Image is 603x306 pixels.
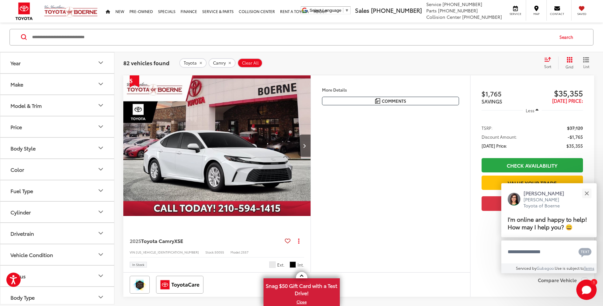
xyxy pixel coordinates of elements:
p: [PERSON_NAME] [524,190,571,197]
span: [DATE] Price: [482,143,507,149]
div: Make [10,81,23,87]
span: Service [508,12,523,16]
div: Model & Trim [97,102,105,109]
div: Fuel Type [10,188,33,194]
span: [PHONE_NUMBER] [371,6,422,14]
div: Status [97,272,105,280]
span: Sort [544,64,551,69]
img: 2025 Toyota Camry XSE [123,75,311,217]
div: Vehicle Condition [10,252,53,258]
span: Saved [575,12,589,16]
span: Camry [213,60,226,66]
span: 2025 [130,237,141,244]
span: 50055 [215,250,224,254]
span: Snag $50 Gift Card with a Test Drive! [264,279,339,298]
button: DrivetrainDrivetrain [0,223,115,244]
button: List View [578,57,594,69]
div: Make [97,80,105,88]
div: Color [97,166,105,173]
button: Next image [298,135,311,157]
div: Status [10,273,26,279]
div: Price [10,124,22,130]
img: ToyotaCare Vic Vaughan Toyota of Boerne Boerne TX [157,277,202,292]
span: Ext. [277,262,285,268]
button: Grid View [558,57,578,69]
span: Toyota [184,60,197,66]
button: Chat with SMS [577,245,593,259]
button: StatusStatus [0,266,115,286]
span: -$1,765 [568,134,583,140]
span: ▼ [345,8,349,13]
button: Actions [293,235,304,246]
span: Comments [382,98,406,104]
button: Search [553,29,582,45]
span: Toyota Camry [141,237,174,244]
span: Discount Amount: [482,134,517,140]
span: Sales [355,6,369,14]
a: 2025 Toyota Camry XSE2025 Toyota Camry XSE2025 Toyota Camry XSE2025 Toyota Camry XSE [123,75,311,216]
span: Less [526,108,534,113]
span: Model: [230,250,241,254]
div: Close[PERSON_NAME][PERSON_NAME] Toyota of BoerneI'm online and happy to help! How may I help you?... [501,183,597,273]
span: Map [529,12,543,16]
span: Clear All [242,60,259,66]
p: [PERSON_NAME] Toyota of Boerne [524,197,571,209]
span: 82 vehicles found [123,59,169,66]
span: TSRP: [482,125,493,131]
div: Model & Trim [10,102,42,108]
span: Use is subject to [555,265,584,271]
label: Compare Vehicle [538,277,588,284]
div: Color [10,166,24,172]
button: Comments [322,97,459,105]
span: $1,765 [482,89,532,98]
button: remove Camry [209,58,236,68]
button: MakeMake [0,74,115,94]
div: Body Type [97,294,105,301]
button: Fuel TypeFuel Type [0,180,115,201]
span: List [583,64,589,69]
textarea: Type your message [501,240,597,263]
a: Gubagoo. [537,265,555,271]
button: Model & TrimModel & Trim [0,95,115,116]
a: 2025Toyota CamryXSE [130,237,282,244]
span: [PHONE_NUMBER] [442,1,482,7]
span: Black [290,261,296,268]
span: [DATE] Price: [552,97,583,104]
span: Collision Center [426,14,461,20]
span: Select Language [310,8,341,13]
span: ​ [343,8,343,13]
div: Cylinder [97,208,105,216]
span: 1 [593,281,595,283]
div: Drivetrain [97,230,105,237]
button: Vehicle ConditionVehicle Condition [0,244,115,265]
div: Cylinder [10,209,31,215]
span: In Stock [132,263,144,266]
div: Drivetrain [10,230,34,236]
span: Serviced by [516,265,537,271]
img: Vic Vaughan Toyota of Boerne [44,5,98,18]
button: PricePrice [0,116,115,137]
button: Less [523,105,542,116]
form: Search by Make, Model, or Keyword [31,30,553,45]
svg: Text [579,247,592,257]
h4: More Details [322,87,459,92]
div: Price [97,123,105,131]
button: YearYear [0,52,115,73]
span: I'm online and happy to help! How may I help you? 😀 [508,215,587,231]
span: [US_VEHICLE_IDENTIFICATION_NUMBER] [136,250,199,254]
span: Stock: [205,250,215,254]
button: ColorColor [0,159,115,180]
span: 2557 [241,250,249,254]
div: Fuel Type [97,187,105,195]
div: Body Type [10,294,35,300]
a: Check Availability [482,158,583,172]
button: Select sort value [541,57,558,69]
a: Terms [584,265,594,271]
div: 2025 Toyota Camry XSE 0 [123,75,311,216]
button: CylinderCylinder [0,202,115,222]
span: dropdown dots [298,238,299,243]
button: Get Price Now [482,196,583,211]
div: Body Style [10,145,36,151]
span: Wind Chill Pearl [269,261,276,268]
button: Clear All [237,58,263,68]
